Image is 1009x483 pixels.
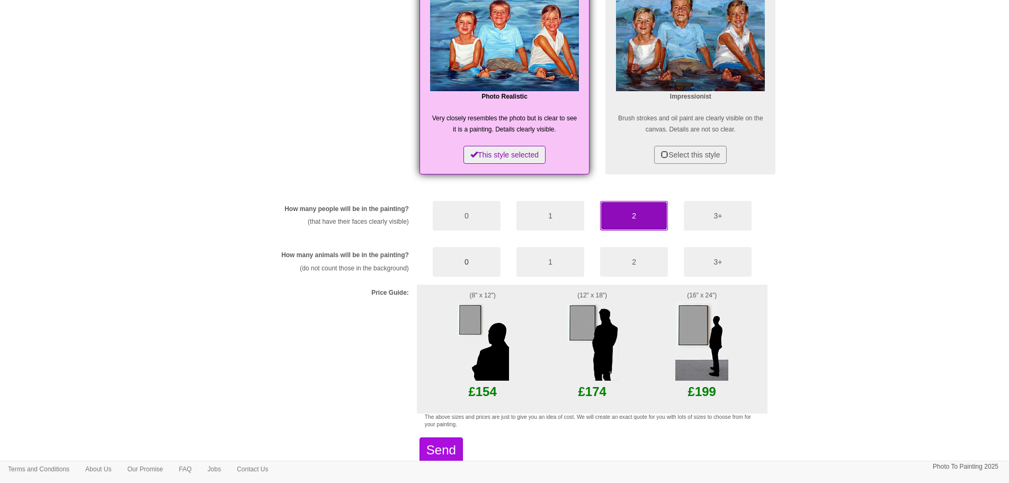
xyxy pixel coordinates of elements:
[566,301,619,381] img: Example size of a Midi painting
[433,201,501,231] button: 0
[684,201,752,231] button: 3+
[419,437,463,463] button: Send
[616,113,765,135] p: Brush strokes and oil paint are clearly visible on the canvas. Details are not so clear.
[119,461,171,477] a: Our Promise
[600,247,668,277] button: 2
[371,288,409,297] label: Price Guide:
[654,146,727,164] button: Select this style
[644,381,760,403] p: £199
[171,461,200,477] a: FAQ
[600,201,668,231] button: 2
[556,381,628,403] p: £174
[684,247,752,277] button: 3+
[425,381,541,403] p: £154
[200,461,229,477] a: Jobs
[281,251,409,260] label: How many animals will be in the painting?
[433,247,501,277] button: 0
[425,290,541,301] p: (8" x 12")
[77,461,119,477] a: About Us
[556,290,628,301] p: (12" x 18")
[229,461,276,477] a: Contact Us
[284,205,409,214] label: How many people will be in the painting?
[933,461,998,472] p: Photo To Painting 2025
[430,91,579,102] p: Photo Realistic
[249,263,409,274] p: (do not count those in the background)
[425,414,760,429] p: The above sizes and prices are just to give you an idea of cost. We will create an exact quote fo...
[616,91,765,102] p: Impressionist
[644,290,760,301] p: (16" x 24")
[456,301,509,381] img: Example size of a small painting
[675,301,728,381] img: Example size of a large painting
[463,146,546,164] button: This style selected
[249,216,409,227] p: (that have their faces clearly visible)
[516,201,584,231] button: 1
[516,247,584,277] button: 1
[430,113,579,135] p: Very closely resembles the photo but is clear to see it is a painting. Details clearly visible.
